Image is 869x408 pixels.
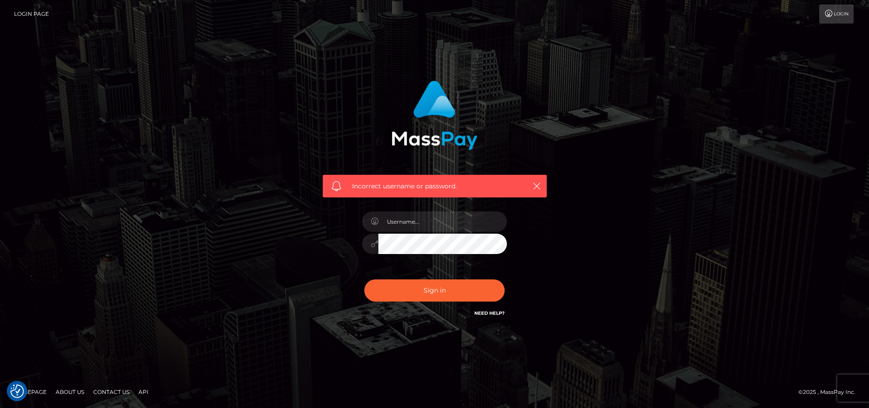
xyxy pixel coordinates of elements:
[392,81,477,150] img: MassPay Login
[474,310,505,316] a: Need Help?
[798,387,862,397] div: © 2025 , MassPay Inc.
[819,5,854,24] a: Login
[135,385,152,399] a: API
[378,211,507,232] input: Username...
[90,385,133,399] a: Contact Us
[14,5,49,24] a: Login Page
[10,384,24,398] button: Consent Preferences
[352,182,517,191] span: Incorrect username or password.
[10,384,24,398] img: Revisit consent button
[52,385,88,399] a: About Us
[364,279,505,302] button: Sign in
[10,385,50,399] a: Homepage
